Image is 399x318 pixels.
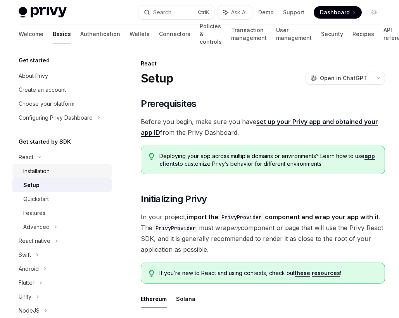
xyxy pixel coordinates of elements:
a: Security [321,25,343,43]
a: Connectors [159,25,190,43]
svg: Tip [149,153,154,160]
h5: Get started [19,56,50,65]
div: React [19,153,33,162]
em: any [230,224,241,232]
span: If you’re new to React and using contexts, check out ! [159,269,377,277]
h5: Get started by SDK [19,137,71,146]
h1: Setup [141,71,173,85]
a: Wallets [130,25,150,43]
svg: Tip [149,270,154,277]
a: Installation [12,164,112,178]
div: Advanced [23,222,50,232]
div: Android [19,264,39,273]
div: Setup [23,180,40,190]
code: PrivyProvider [218,213,265,222]
strong: import the component and wrap your app with it [187,213,378,221]
div: NodeJS [19,306,40,315]
div: React native [19,236,50,246]
a: Transaction management [231,25,267,43]
a: Choose your platform [12,97,112,111]
a: these [295,270,310,277]
a: resources [312,270,340,277]
a: Setup [12,178,112,192]
div: React [141,60,385,67]
button: Solana [176,290,195,308]
a: Features [12,206,112,220]
code: PrivyProvider [152,224,199,232]
a: Quickstart [12,192,112,206]
a: Basics [53,25,71,43]
span: Prerequisites [141,98,196,110]
button: Search...CtrlK [138,5,214,19]
div: About Privy [19,71,48,81]
span: Ask AI [231,9,247,16]
a: About Privy [12,69,112,83]
span: Dashboard [320,9,350,16]
div: Flutter [19,278,35,287]
span: Ctrl K [198,9,209,15]
div: Unity [19,292,31,301]
div: Quickstart [23,194,49,204]
span: Initializing Privy [141,193,207,205]
button: Ask AI [218,5,252,19]
a: set up your Privy app and obtained your app ID [141,118,378,137]
div: Installation [23,167,50,176]
a: Support [283,9,304,16]
div: Search... [153,8,175,17]
a: Create an account [12,83,112,97]
div: Configuring Privy Dashboard [19,113,93,122]
img: light logo [19,7,67,18]
a: Policies & controls [200,25,222,43]
div: Swift [19,250,31,260]
div: Features [23,208,45,218]
a: User management [276,25,312,43]
span: Before you begin, make sure you have from the Privy Dashboard. [141,116,385,138]
button: Toggle dark mode [368,6,380,19]
a: Welcome [19,25,43,43]
span: In your project, . The must wrap component or page that will use the Privy React SDK, and it is g... [141,211,385,255]
a: Demo [258,9,274,16]
button: Open in ChatGPT [306,72,372,85]
a: Recipes [352,25,374,43]
span: Open in ChatGPT [320,74,367,82]
span: Deploying your app across multiple domains or environments? Learn how to use to customize Privy’s... [159,152,377,168]
a: Dashboard [314,6,362,19]
div: Choose your platform [19,99,74,108]
div: Create an account [19,85,66,95]
a: Authentication [80,25,120,43]
button: Ethereum [141,290,167,308]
